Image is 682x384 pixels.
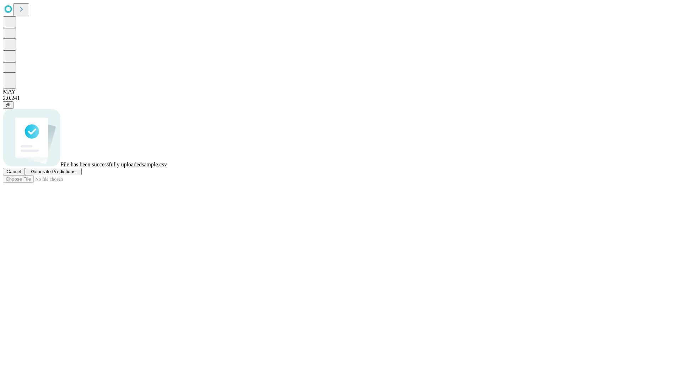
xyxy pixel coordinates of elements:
span: File has been successfully uploaded [60,161,142,167]
span: Cancel [6,169,21,174]
div: MAY [3,89,679,95]
span: Generate Predictions [31,169,75,174]
button: Cancel [3,168,25,175]
div: 2.0.241 [3,95,679,101]
span: sample.csv [142,161,167,167]
span: @ [6,102,11,108]
button: Generate Predictions [25,168,82,175]
button: @ [3,101,13,109]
